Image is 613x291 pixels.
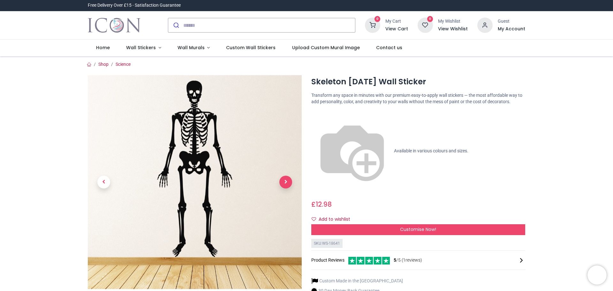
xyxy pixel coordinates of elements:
button: Submit [168,18,183,32]
span: /5 ( 1 reviews) [394,257,422,264]
span: Previous [97,176,110,188]
span: Wall Murals [178,44,205,51]
span: 5 [394,257,396,263]
i: Add to wishlist [312,217,316,221]
div: Free Delivery Over £15 - Satisfaction Guarantee [88,2,181,9]
a: My Account [498,26,525,32]
span: Wall Stickers [126,44,156,51]
h1: Skeleton [DATE] Wall Sticker [311,76,525,87]
a: Logo of Icon Wall Stickers [88,16,140,34]
li: Custom Made in the [GEOGRAPHIC_DATA] [311,278,403,284]
sup: 0 [375,16,381,22]
a: View Wishlist [438,26,468,32]
a: 0 [418,22,433,27]
sup: 0 [427,16,433,22]
div: My Cart [385,18,408,25]
a: 0 [365,22,380,27]
div: Guest [498,18,525,25]
span: Custom Wall Stickers [226,44,276,51]
img: color-wheel.png [311,110,393,192]
span: Home [96,44,110,51]
a: View Cart [385,26,408,32]
img: Icon Wall Stickers [88,16,140,34]
a: Science [116,62,131,67]
span: 12.98 [316,200,332,209]
span: Next [279,176,292,188]
a: Previous [88,107,120,257]
div: SKU: WS-18641 [311,239,343,248]
img: Skeleton Halloween Wall Sticker [88,75,302,289]
span: Contact us [376,44,402,51]
div: My Wishlist [438,18,468,25]
button: Add to wishlistAdd to wishlist [311,214,356,225]
span: £ [311,200,332,209]
iframe: Brevo live chat [587,265,607,285]
a: Shop [98,62,109,67]
iframe: Customer reviews powered by Trustpilot [391,2,525,9]
a: Wall Murals [169,40,218,56]
span: Available in various colours and sizes. [394,148,468,153]
p: Transform any space in minutes with our premium easy-to-apply wall stickers — the most affordable... [311,92,525,105]
span: Customise Now! [400,226,436,233]
div: Product Reviews [311,256,525,264]
a: Next [270,107,302,257]
a: Wall Stickers [118,40,169,56]
span: Upload Custom Mural Image [292,44,360,51]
